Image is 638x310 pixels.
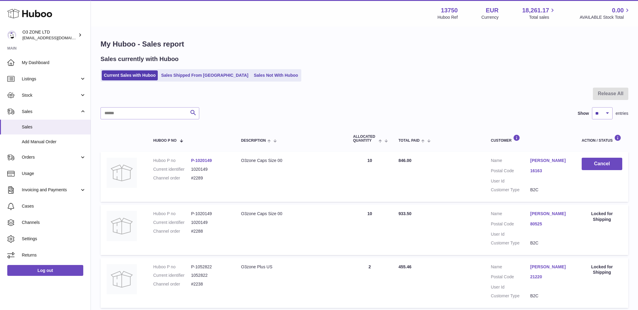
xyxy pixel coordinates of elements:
[22,139,86,145] span: Add Manual Order
[252,70,300,80] a: Sales Not With Huboo
[582,211,622,222] div: Locked for Shipping
[153,273,191,278] dt: Current identifier
[22,187,80,193] span: Invoicing and Payments
[191,281,229,287] dd: #2238
[347,258,392,308] td: 2
[582,264,622,276] div: Locked for Shipping
[582,158,622,170] button: Cancel
[22,109,80,115] span: Sales
[241,158,341,163] div: O3zone Caps Size 00
[22,252,86,258] span: Returns
[398,139,420,143] span: Total paid
[153,175,191,181] dt: Channel order
[153,228,191,234] dt: Channel order
[22,92,80,98] span: Stock
[22,29,77,41] div: O3 ZONE LTD
[530,187,570,193] dd: B2C
[22,124,86,130] span: Sales
[22,171,86,176] span: Usage
[153,264,191,270] dt: Huboo P no
[241,139,266,143] span: Description
[491,264,530,271] dt: Name
[22,154,80,160] span: Orders
[191,166,229,172] dd: 1020149
[530,221,570,227] a: 80525
[398,211,412,216] span: 933.50
[153,211,191,217] dt: Huboo P no
[191,175,229,181] dd: #2289
[191,228,229,234] dd: #2288
[191,158,212,163] a: P-1020149
[491,240,530,246] dt: Customer Type
[101,39,628,49] h1: My Huboo - Sales report
[191,220,229,225] dd: 1020149
[101,55,179,63] h2: Sales currently with Huboo
[191,211,229,217] dd: P-1020149
[22,76,80,82] span: Listings
[153,158,191,163] dt: Huboo P no
[22,220,86,225] span: Channels
[530,274,570,280] a: 21220
[580,6,631,20] a: 0.00 AVAILABLE Stock Total
[153,220,191,225] dt: Current identifier
[491,168,530,175] dt: Postal Code
[241,211,341,217] div: O3zone Caps Size 00
[107,211,137,241] img: no-photo-large.jpg
[153,281,191,287] dt: Channel order
[191,273,229,278] dd: 1052822
[438,15,458,20] div: Huboo Ref
[491,231,530,237] dt: User Id
[491,158,530,165] dt: Name
[22,203,86,209] span: Cases
[347,152,392,202] td: 10
[398,158,412,163] span: 846.00
[522,6,556,20] a: 18,261.17 Total sales
[353,135,377,143] span: ALLOCATED Quantity
[616,111,628,116] span: entries
[491,293,530,299] dt: Customer Type
[486,6,498,15] strong: EUR
[22,236,86,242] span: Settings
[491,178,530,184] dt: User Id
[491,284,530,290] dt: User Id
[22,60,86,66] span: My Dashboard
[580,15,631,20] span: AVAILABLE Stock Total
[153,166,191,172] dt: Current identifier
[612,6,624,15] span: 0.00
[522,6,549,15] span: 18,261.17
[530,240,570,246] dd: B2C
[530,158,570,163] a: [PERSON_NAME]
[107,158,137,188] img: no-photo-large.jpg
[578,111,589,116] label: Show
[491,211,530,218] dt: Name
[7,265,83,276] a: Log out
[153,139,177,143] span: Huboo P no
[481,15,499,20] div: Currency
[347,205,392,255] td: 10
[159,70,250,80] a: Sales Shipped From [GEOGRAPHIC_DATA]
[102,70,158,80] a: Current Sales with Huboo
[441,6,458,15] strong: 13750
[491,187,530,193] dt: Customer Type
[529,15,556,20] span: Total sales
[530,264,570,270] a: [PERSON_NAME]
[530,293,570,299] dd: B2C
[398,264,412,269] span: 455.46
[530,168,570,174] a: 16163
[22,35,89,40] span: [EMAIL_ADDRESS][DOMAIN_NAME]
[7,31,16,40] img: hello@o3zoneltd.co.uk
[491,274,530,281] dt: Postal Code
[107,264,137,294] img: no-photo.jpg
[530,211,570,217] a: [PERSON_NAME]
[241,264,341,270] div: O3zone Plus US
[491,134,570,143] div: Customer
[191,264,229,270] dd: P-1052822
[491,221,530,228] dt: Postal Code
[582,134,622,143] div: Action / Status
